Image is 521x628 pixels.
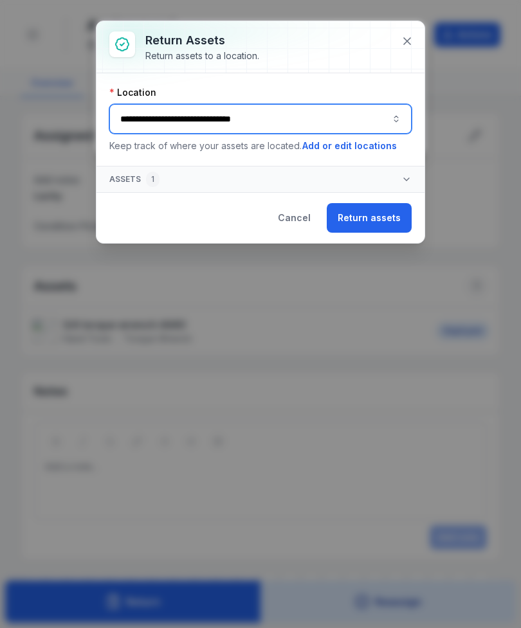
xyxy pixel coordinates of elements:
[145,49,259,62] div: Return assets to a location.
[145,31,259,49] h3: Return assets
[109,139,412,153] p: Keep track of where your assets are located.
[327,203,412,233] button: Return assets
[146,172,160,187] div: 1
[267,203,322,233] button: Cancel
[302,139,398,153] button: Add or edit locations
[109,172,160,187] span: Assets
[96,166,425,192] button: Assets1
[109,86,156,99] label: Location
